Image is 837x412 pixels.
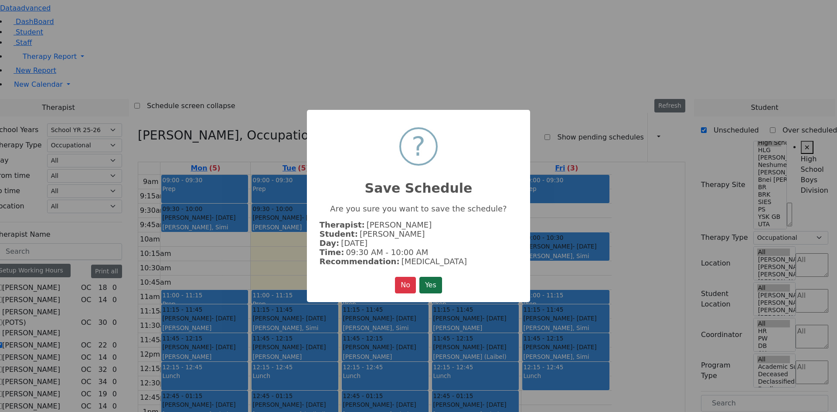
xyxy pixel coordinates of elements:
strong: Therapist: [320,220,365,229]
h2: Save Schedule [307,170,530,196]
span: [MEDICAL_DATA] [401,257,467,266]
strong: Time: [320,248,344,257]
button: No [395,277,416,293]
strong: Student: [320,229,358,238]
div: ? [412,129,425,164]
span: [PERSON_NAME] [360,229,425,238]
strong: Recommendation: [320,257,400,266]
strong: Day: [320,238,339,248]
span: [PERSON_NAME] [367,220,432,229]
span: 09:30 AM - 10:00 AM [346,248,428,257]
p: Are you sure you want to save the schedule? [320,204,517,213]
span: [DATE] [341,238,367,248]
button: Yes [419,277,442,293]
